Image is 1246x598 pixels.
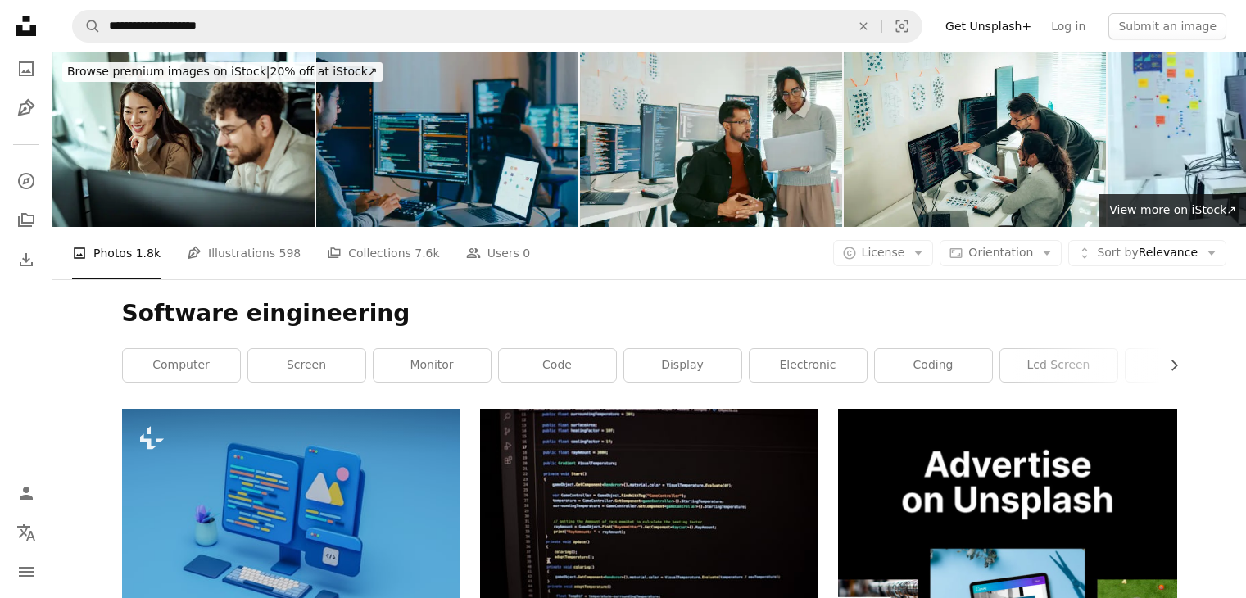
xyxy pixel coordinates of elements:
span: Orientation [968,246,1033,259]
a: coding [875,349,992,382]
a: monitor [374,349,491,382]
a: Collections 7.6k [327,227,439,279]
img: Group Adult Asia male, female freelance typing write prompt AI bot IT app smart program nomad, vi... [316,52,578,227]
a: Illustrations [10,92,43,125]
a: Users 0 [466,227,531,279]
span: Relevance [1097,245,1198,261]
button: Visual search [882,11,922,42]
a: Log in [1041,13,1095,39]
span: Browse premium images on iStock | [67,65,270,78]
button: Submit an image [1108,13,1226,39]
span: Sort by [1097,246,1138,259]
img: Hispanic Programmers Collaborating on Software Development in a Modern Office Setting [844,52,1106,227]
a: code [499,349,616,382]
a: View more on iStock↗ [1099,194,1246,227]
img: Colleagues working together at the office [52,52,315,227]
span: 20% off at iStock ↗ [67,65,378,78]
a: Log in / Sign up [10,477,43,510]
a: screen [248,349,365,382]
a: computer [123,349,240,382]
a: display [624,349,741,382]
span: 7.6k [415,244,439,262]
a: electronic [750,349,867,382]
span: 598 [279,244,301,262]
a: Browse premium images on iStock|20% off at iStock↗ [52,52,392,92]
a: lcd screen [1000,349,1117,382]
a: Illustrations 598 [187,227,301,279]
a: A computer screen and keyboard on a blue background [122,514,460,528]
button: Orientation [940,240,1062,266]
span: License [862,246,905,259]
span: View more on iStock ↗ [1109,203,1236,216]
a: pc [1126,349,1243,382]
a: Collections [10,204,43,237]
a: Download History [10,243,43,276]
button: License [833,240,934,266]
a: Explore [10,165,43,197]
button: Menu [10,555,43,588]
img: Hispanic Programmers Reviewing Code on Laptop in Modern Office [580,52,842,227]
a: Get Unsplash+ [936,13,1041,39]
form: Find visuals sitewide [72,10,922,43]
button: Search Unsplash [73,11,101,42]
a: a computer screen with a bunch of lines on it [480,514,818,528]
button: Language [10,516,43,549]
span: 0 [523,244,530,262]
h1: Software eingineering [122,299,1177,328]
button: scroll list to the right [1159,349,1177,382]
button: Sort byRelevance [1068,240,1226,266]
a: Photos [10,52,43,85]
button: Clear [845,11,881,42]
